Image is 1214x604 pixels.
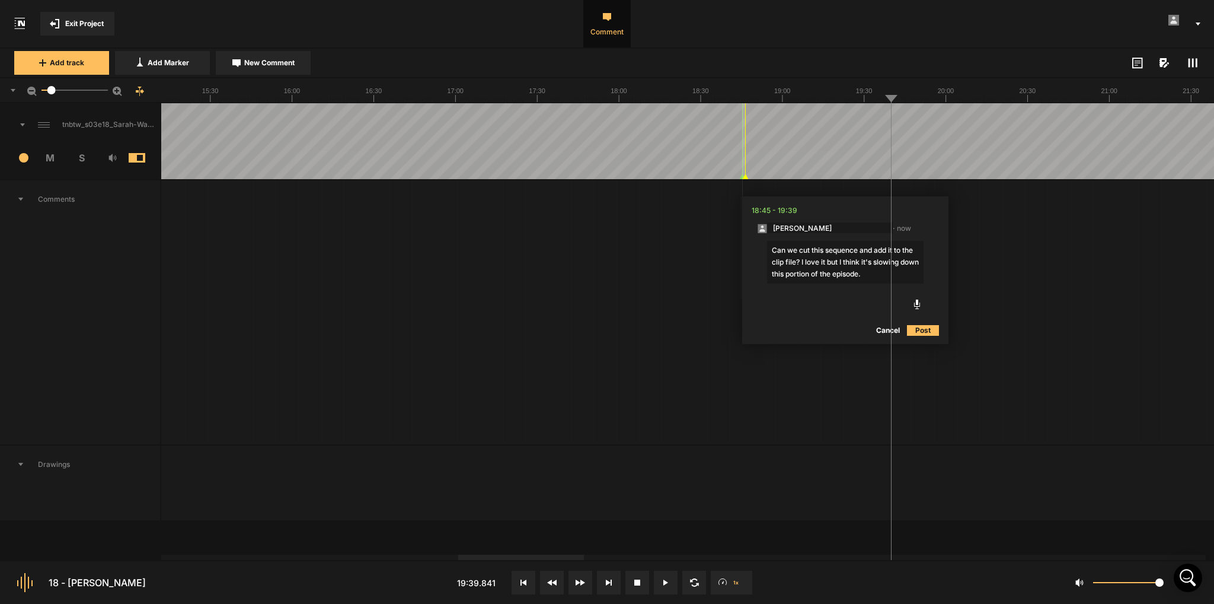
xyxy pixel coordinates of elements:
button: Post [907,323,939,338]
span: 19:39.841 [457,578,496,588]
span: tnbtw_s03e18_Sarah-Walker_v1 [57,119,160,130]
text: 20:30 [1020,87,1036,94]
text: 19:00 [774,87,791,94]
text: 21:00 [1101,87,1117,94]
span: Add track [50,58,84,68]
img: anonymous.svg [758,224,767,233]
text: 15:30 [202,87,219,94]
div: 18:45 - 19:39 [752,205,797,217]
button: Exit Project [40,12,114,36]
button: Cancel [869,323,907,338]
div: Open Intercom Messenger [1174,564,1202,592]
div: 18 - [PERSON_NAME] [49,576,146,590]
text: 17:00 [447,87,464,94]
text: 21:30 [1183,87,1199,94]
button: Add Marker [115,51,210,75]
span: Exit Project [65,18,104,29]
span: Add Marker [148,58,189,68]
text: 20:00 [938,87,954,94]
input: Your name [767,222,893,233]
span: New Comment [244,58,295,68]
text: 17:30 [529,87,545,94]
text: 16:00 [284,87,301,94]
span: · now [758,222,911,234]
text: 18:00 [611,87,627,94]
text: 19:30 [856,87,873,94]
span: S [66,151,97,165]
button: Add track [14,51,109,75]
button: 1x [711,571,752,595]
text: 16:30 [366,87,382,94]
button: New Comment [216,51,311,75]
text: 18:30 [692,87,709,94]
span: M [35,151,66,165]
